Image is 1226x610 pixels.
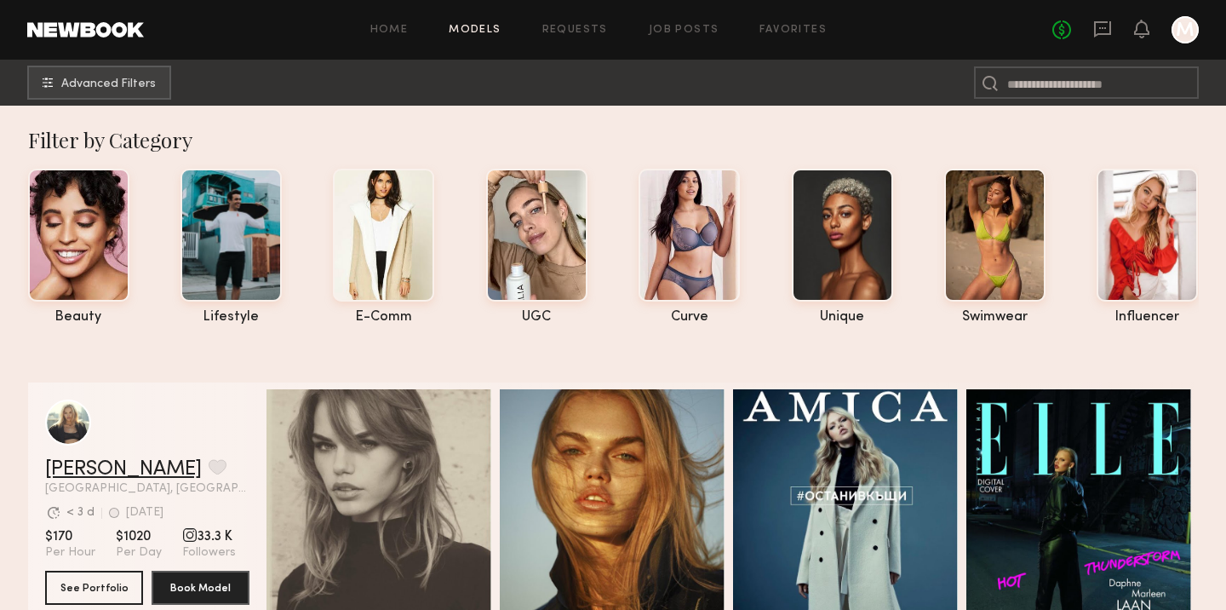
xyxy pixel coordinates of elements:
[449,25,501,36] a: Models
[486,310,587,325] div: UGC
[45,483,249,495] span: [GEOGRAPHIC_DATA], [GEOGRAPHIC_DATA]
[333,310,434,325] div: e-comm
[639,310,740,325] div: curve
[152,571,249,605] button: Book Model
[649,25,719,36] a: Job Posts
[27,66,171,100] button: Advanced Filters
[182,545,236,561] span: Followers
[1097,310,1198,325] div: influencer
[126,507,163,519] div: [DATE]
[45,528,95,545] span: $170
[370,25,409,36] a: Home
[61,78,156,90] span: Advanced Filters
[182,528,236,545] span: 33.3 K
[792,310,893,325] div: unique
[759,25,827,36] a: Favorites
[45,545,95,561] span: Per Hour
[28,310,129,325] div: beauty
[116,528,162,545] span: $1020
[1172,16,1199,43] a: M
[28,126,1199,153] div: Filter by Category
[944,310,1046,325] div: swimwear
[542,25,608,36] a: Requests
[45,571,143,605] button: See Portfolio
[66,507,95,519] div: < 3 d
[45,459,202,480] a: [PERSON_NAME]
[180,310,282,325] div: lifestyle
[116,545,162,561] span: Per Day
